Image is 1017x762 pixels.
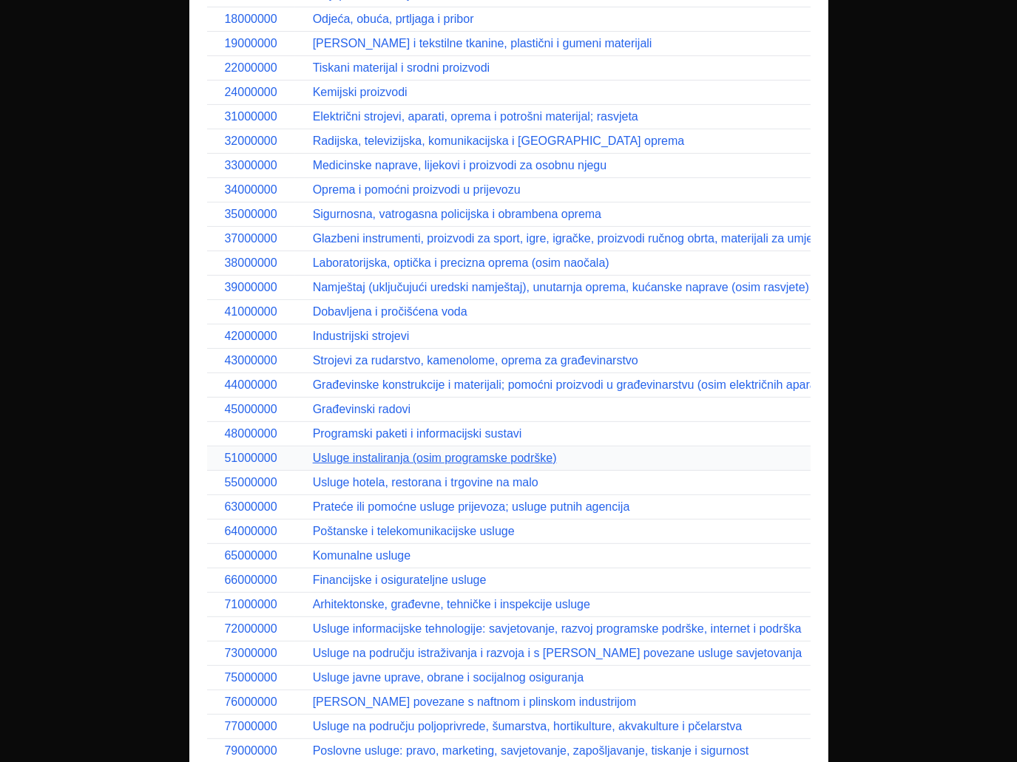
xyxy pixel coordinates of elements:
[225,598,277,610] a: 71000000
[313,13,474,25] a: Odjeća, obuća, prtljaga i pribor
[313,37,652,50] a: [PERSON_NAME] i tekstilne tkanine, plastični i gumeni materijali
[225,427,277,440] a: 48000000
[313,330,410,342] a: Industrijski strojevi
[225,671,277,684] a: 75000000
[313,695,637,708] a: [PERSON_NAME] povezane s naftnom i plinskom industrijom
[313,281,925,293] a: Namještaj (uključujući uredski namještaj), unutarnja oprema, kućanske naprave (osim rasvjete) i s...
[225,500,277,513] a: 63000000
[313,427,522,440] a: Programski paketi i informacijski sustavi
[313,647,803,659] a: Usluge na području istraživanja i razvoja i s [PERSON_NAME] povezane usluge savjetovanja
[313,354,638,367] a: Strojevi za rudarstvo, kamenolome, oprema za građevinarstvo
[225,403,277,415] a: 45000000
[225,110,277,123] a: 31000000
[313,525,515,537] a: Poštanske i telekomunikacijske usluge
[225,525,277,537] a: 64000000
[313,86,408,98] a: Kemijski proizvodi
[313,135,685,147] a: Radijska, televizijska, komunikacijska i [GEOGRAPHIC_DATA] oprema
[313,208,601,220] a: Sigurnosna, vatrogasna policijska i obrambena oprema
[225,37,277,50] a: 19000000
[313,378,831,391] a: Građevinske konstrukcije i materijali; pomoćni proizvodi u građevinarstvu (osim električnih aparata)
[225,86,277,98] a: 24000000
[225,208,277,220] a: 35000000
[225,622,277,635] a: 72000000
[313,256,609,269] a: Laboratorijska, optička i precizna oprema (osim naočala)
[225,647,277,659] a: 73000000
[225,378,277,391] a: 44000000
[225,61,277,74] a: 22000000
[313,598,590,610] a: Arhitektonske, građevne, tehničke i inspekcije usluge
[313,500,630,513] a: Prateće ili pomoćne usluge prijevoza; usluge putnih agencija
[313,159,607,171] a: Medicinske naprave, lijekovi i proizvodi za osobnu njegu
[313,476,538,489] a: Usluge hotela, restorana i trgovine na malo
[313,671,584,684] a: Usluge javne uprave, obrane i socijalnog osiguranja
[313,720,743,732] a: Usluge na području poljoprivrede, šumarstva, hortikulture, akvakulture i pčelarstva
[225,281,277,293] a: 39000000
[313,452,557,464] a: Usluge instaliranja (osim programske podrške)
[225,305,277,318] a: 41000000
[313,232,879,245] a: Glazbeni instrumenti, proizvodi za sport, igre, igračke, proizvodi ručnog obrta, materijali za um...
[225,13,277,25] a: 18000000
[225,135,277,147] a: 32000000
[313,183,521,196] a: Oprema i pomoćni proizvodi u prijevozu
[313,744,749,757] a: Poslovne usluge: pravo, marketing, savjetovanje, zapošljavanje, tiskanje i sigurnost
[225,574,277,586] a: 66000000
[313,549,411,562] a: Komunalne usluge
[225,159,277,171] a: 33000000
[313,61,490,74] a: Tiskani materijal i srodni proizvodi
[225,744,277,757] a: 79000000
[225,183,277,196] a: 34000000
[225,232,277,245] a: 37000000
[225,695,277,708] a: 76000000
[313,110,638,123] a: Električni strojevi, aparati, oprema i potrošni materijal; rasvjeta
[313,574,487,586] a: Financijske i osigurateljne usluge
[225,549,277,562] a: 65000000
[225,330,277,342] a: 42000000
[313,403,411,415] a: Građevinski radovi
[313,305,467,318] a: Dobavljena i pročišćena voda
[225,476,277,489] a: 55000000
[225,256,277,269] a: 38000000
[313,622,802,635] a: Usluge informacijske tehnologije: savjetovanje, razvoj programske podrške, internet i podrška
[225,452,277,464] a: 51000000
[225,354,277,367] a: 43000000
[225,720,277,732] a: 77000000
